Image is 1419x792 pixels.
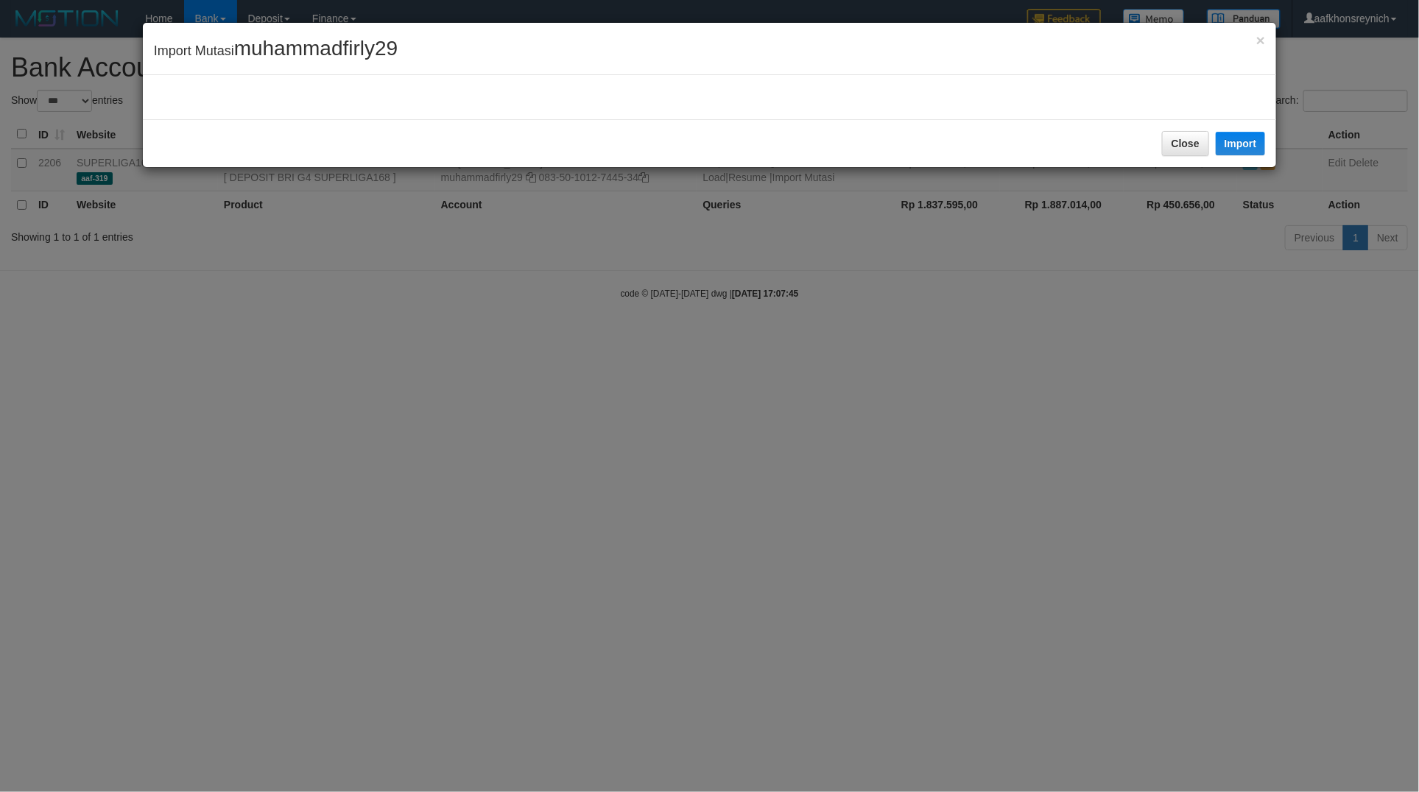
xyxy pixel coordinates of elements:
span: muhammadfirly29 [234,37,398,60]
span: Import Mutasi [154,43,398,58]
button: Import [1216,132,1266,155]
span: × [1256,32,1265,49]
button: Close [1256,32,1265,48]
button: Close [1162,131,1209,156]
